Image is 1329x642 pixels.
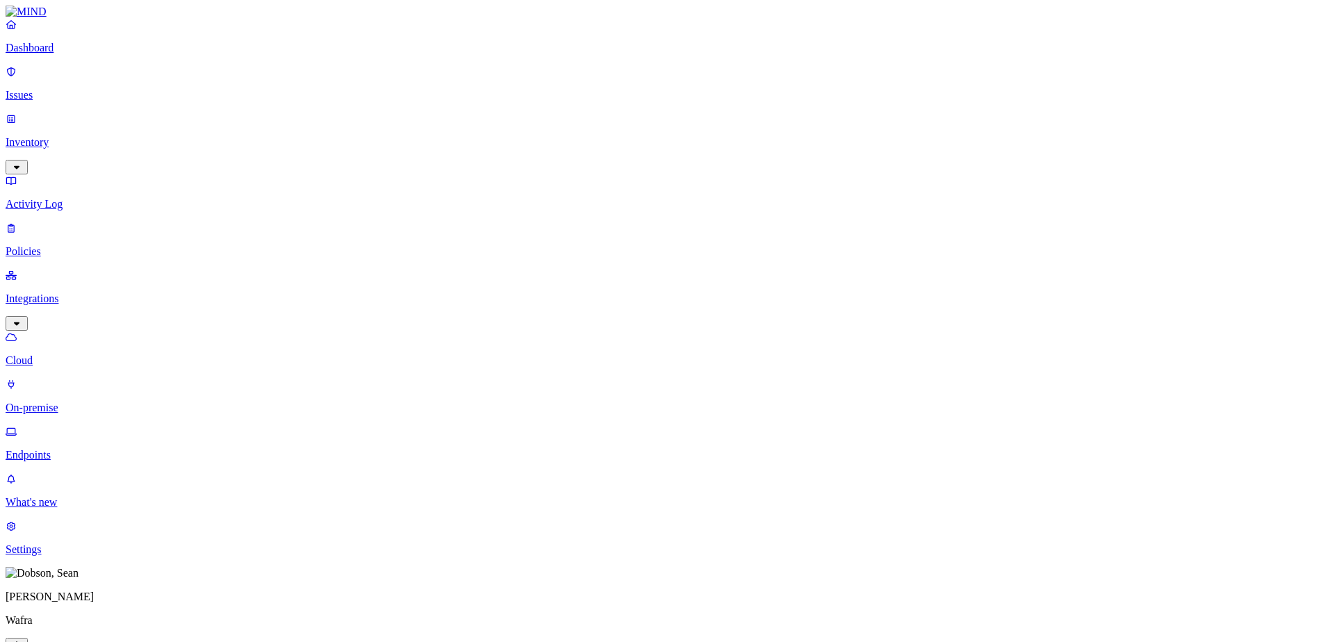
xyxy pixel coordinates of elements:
a: On-premise [6,378,1323,414]
p: Issues [6,89,1323,101]
p: Cloud [6,354,1323,367]
p: Endpoints [6,449,1323,461]
p: Inventory [6,136,1323,149]
a: Endpoints [6,425,1323,461]
p: On-premise [6,402,1323,414]
p: [PERSON_NAME] [6,591,1323,603]
a: Issues [6,65,1323,101]
p: Integrations [6,293,1323,305]
a: Settings [6,520,1323,556]
a: Integrations [6,269,1323,329]
a: MIND [6,6,1323,18]
a: Dashboard [6,18,1323,54]
p: Policies [6,245,1323,258]
img: MIND [6,6,47,18]
a: Policies [6,222,1323,258]
p: What's new [6,496,1323,509]
p: Dashboard [6,42,1323,54]
img: Dobson, Sean [6,567,79,579]
p: Settings [6,543,1323,556]
p: Activity Log [6,198,1323,211]
a: What's new [6,472,1323,509]
a: Activity Log [6,174,1323,211]
a: Cloud [6,331,1323,367]
p: Wafra [6,614,1323,627]
a: Inventory [6,113,1323,172]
